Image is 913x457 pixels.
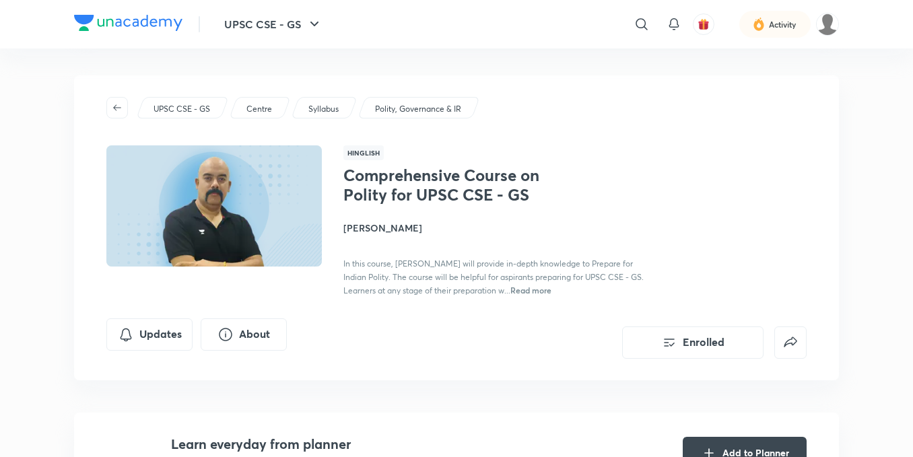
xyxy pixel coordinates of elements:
span: In this course, [PERSON_NAME] will provide in-depth knowledge to Prepare for Indian Polity. The c... [343,258,644,295]
img: Company Logo [74,15,182,31]
a: UPSC CSE - GS [151,103,213,115]
button: avatar [693,13,714,35]
a: Syllabus [306,103,341,115]
p: Centre [246,103,272,115]
p: UPSC CSE - GS [154,103,210,115]
h4: [PERSON_NAME] [343,221,645,235]
img: activity [753,16,765,32]
img: avatar [698,18,710,30]
button: UPSC CSE - GS [216,11,331,38]
img: Saurav Kumar [816,13,839,36]
h1: Comprehensive Course on Polity for UPSC CSE - GS [343,166,564,205]
h4: Learn everyday from planner [171,434,483,454]
a: Company Logo [74,15,182,34]
button: About [201,318,287,351]
button: false [774,326,807,359]
button: Enrolled [622,326,764,359]
span: Hinglish [343,145,384,160]
p: Syllabus [308,103,339,115]
a: Centre [244,103,275,115]
a: Polity, Governance & IR [373,103,464,115]
span: Read more [510,285,551,295]
img: Thumbnail [104,144,324,268]
p: Polity, Governance & IR [375,103,461,115]
button: Updates [106,318,193,351]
